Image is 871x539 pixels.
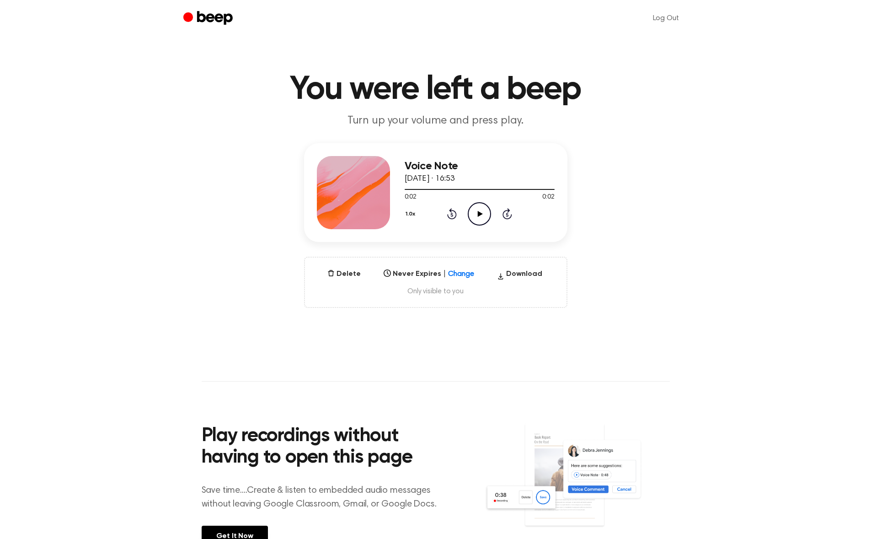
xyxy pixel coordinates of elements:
a: Log Out [644,7,688,29]
p: Turn up your volume and press play. [260,113,611,129]
button: Delete [324,269,364,280]
span: Only visible to you [316,287,556,296]
button: Download [493,269,546,283]
a: Beep [183,10,235,27]
span: 0:02 [542,193,554,202]
h1: You were left a beep [202,73,670,106]
p: Save time....Create & listen to embedded audio messages without leaving Google Classroom, Gmail, ... [202,484,448,511]
h3: Voice Note [405,160,555,172]
h2: Play recordings without having to open this page [202,426,448,469]
span: 0:02 [405,193,417,202]
button: 1.0x [405,206,419,222]
span: [DATE] · 16:53 [405,175,455,183]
